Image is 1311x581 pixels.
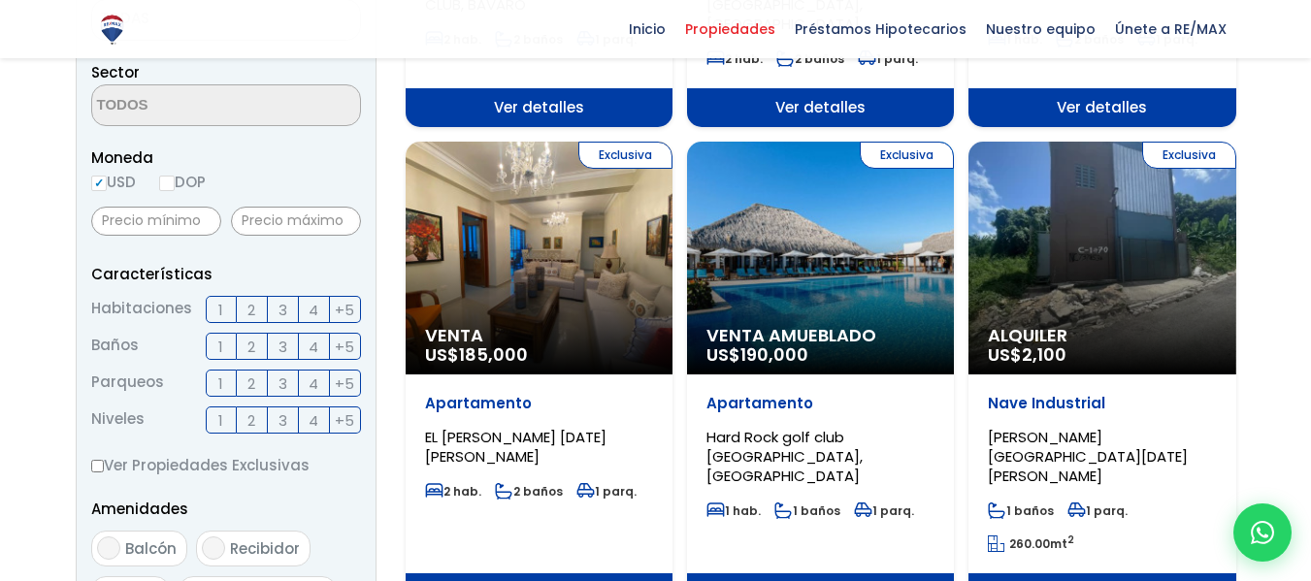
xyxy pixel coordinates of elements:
[335,298,354,322] span: +5
[776,50,844,67] span: 2 baños
[1142,142,1236,169] span: Exclusiva
[159,176,175,191] input: DOP
[1105,15,1236,44] span: Únete a RE/MAX
[425,342,528,367] span: US$
[988,326,1216,345] span: Alquiler
[279,335,287,359] span: 3
[247,371,255,396] span: 2
[309,335,318,359] span: 4
[706,50,763,67] span: 2 hab.
[425,483,481,500] span: 2 hab.
[91,453,361,477] label: Ver Propiedades Exclusivas
[706,427,863,486] span: Hard Rock golf club [GEOGRAPHIC_DATA], [GEOGRAPHIC_DATA]
[988,427,1188,486] span: [PERSON_NAME][GEOGRAPHIC_DATA][DATE][PERSON_NAME]
[97,536,120,560] input: Balcón
[576,483,637,500] span: 1 parq.
[247,408,255,433] span: 2
[218,335,223,359] span: 1
[785,15,976,44] span: Préstamos Hipotecarios
[706,326,934,345] span: Venta Amueblado
[95,13,129,47] img: Logo de REMAX
[279,408,287,433] span: 3
[706,394,934,413] p: Apartamento
[230,538,300,559] span: Recibidor
[218,371,223,396] span: 1
[125,538,177,559] span: Balcón
[858,50,918,67] span: 1 parq.
[740,342,808,367] span: 190,000
[91,170,136,194] label: USD
[247,298,255,322] span: 2
[860,142,954,169] span: Exclusiva
[91,333,139,360] span: Baños
[91,497,361,521] p: Amenidades
[279,371,287,396] span: 3
[706,502,761,519] span: 1 hab.
[976,15,1105,44] span: Nuestro equipo
[968,88,1235,127] span: Ver detalles
[91,207,221,236] input: Precio mínimo
[309,371,318,396] span: 4
[774,502,840,519] span: 1 baños
[91,370,164,397] span: Parqueos
[675,15,785,44] span: Propiedades
[406,88,672,127] span: Ver detalles
[218,298,223,322] span: 1
[91,262,361,286] p: Características
[425,427,606,467] span: EL [PERSON_NAME] [DATE][PERSON_NAME]
[1009,535,1050,552] span: 260.00
[988,394,1216,413] p: Nave Industrial
[988,502,1054,519] span: 1 baños
[1067,533,1074,547] sup: 2
[988,342,1066,367] span: US$
[309,298,318,322] span: 4
[91,62,140,82] span: Sector
[619,15,675,44] span: Inicio
[91,296,192,323] span: Habitaciones
[247,335,255,359] span: 2
[279,298,287,322] span: 3
[687,88,954,127] span: Ver detalles
[854,502,914,519] span: 1 parq.
[706,342,808,367] span: US$
[91,406,145,434] span: Niveles
[159,170,206,194] label: DOP
[202,536,225,560] input: Recibidor
[578,142,672,169] span: Exclusiva
[91,145,361,170] span: Moneda
[425,394,653,413] p: Apartamento
[92,85,280,127] textarea: Search
[988,535,1074,552] span: mt
[231,207,361,236] input: Precio máximo
[91,176,107,191] input: USD
[495,483,563,500] span: 2 baños
[1022,342,1066,367] span: 2,100
[335,408,354,433] span: +5
[335,371,354,396] span: +5
[459,342,528,367] span: 185,000
[309,408,318,433] span: 4
[335,335,354,359] span: +5
[218,408,223,433] span: 1
[1067,502,1128,519] span: 1 parq.
[91,460,104,472] input: Ver Propiedades Exclusivas
[425,326,653,345] span: Venta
